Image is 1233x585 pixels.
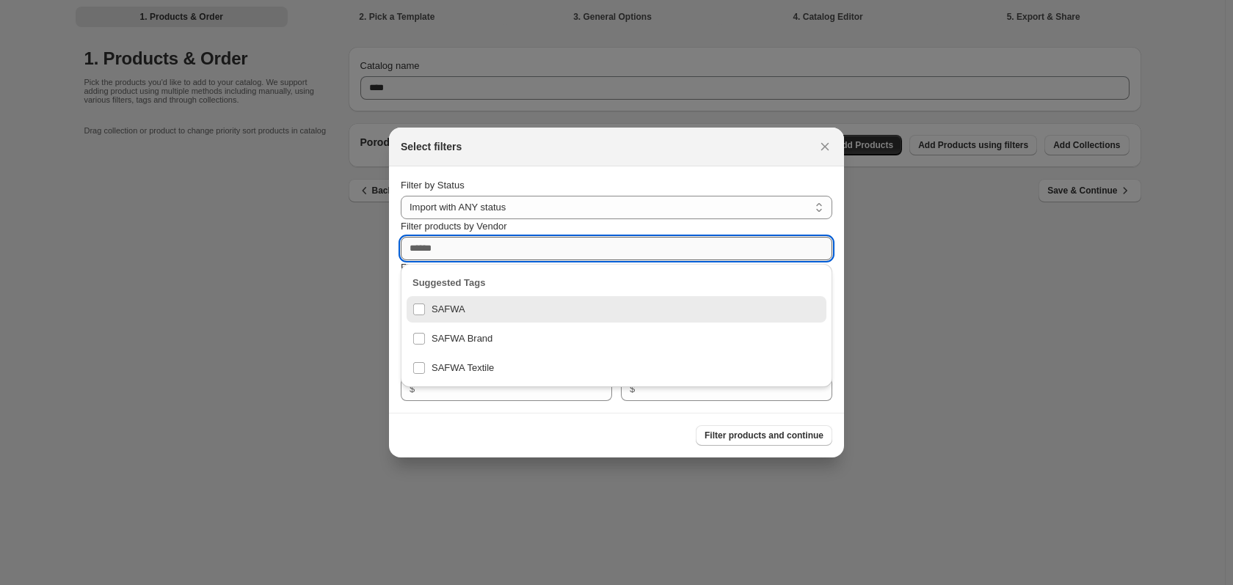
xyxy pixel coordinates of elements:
h2: Select filters [401,139,462,154]
button: Filter products and continue [696,425,832,446]
li: SAFWA Brand [401,323,832,352]
span: Suggested Tags [412,277,485,288]
span: Filter products and continue [705,430,823,441]
span: $ [630,383,635,394]
span: Filter products by Vendor [401,221,507,232]
li: SAFWA Textile [401,352,832,381]
span: Filter by Status [401,180,465,191]
li: SAFWA [401,296,832,323]
span: $ [410,383,415,394]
